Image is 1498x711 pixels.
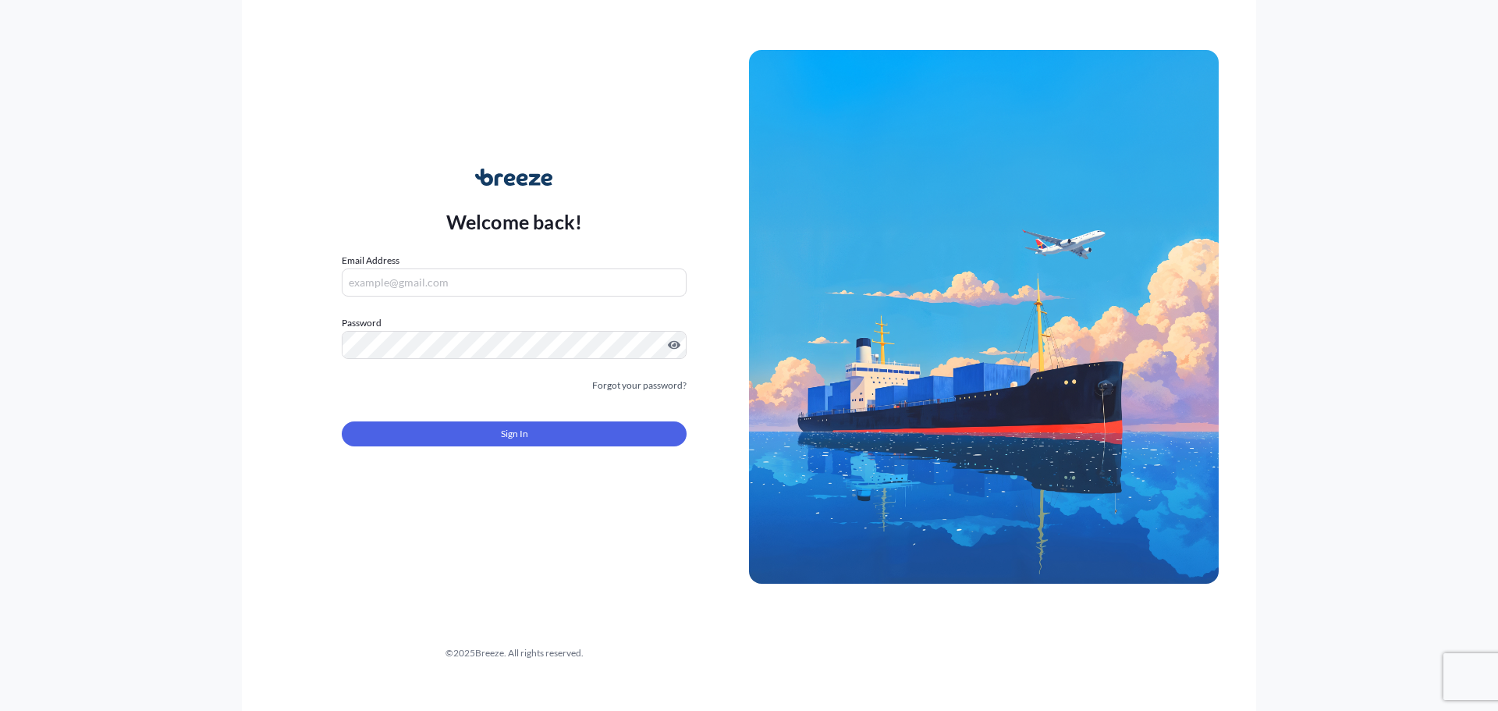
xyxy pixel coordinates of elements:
input: example@gmail.com [342,268,687,297]
span: Sign In [501,426,528,442]
div: © 2025 Breeze. All rights reserved. [279,645,749,661]
label: Password [342,315,687,331]
a: Forgot your password? [592,378,687,393]
button: Show password [668,339,680,351]
img: Ship illustration [749,50,1219,584]
p: Welcome back! [446,209,583,234]
label: Email Address [342,253,399,268]
button: Sign In [342,421,687,446]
